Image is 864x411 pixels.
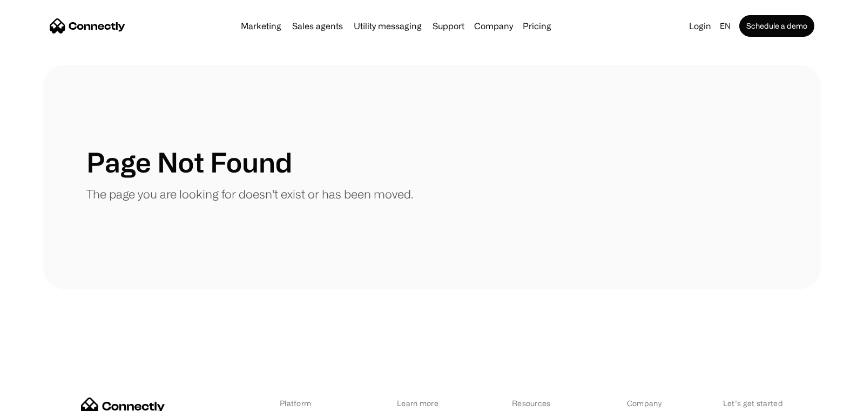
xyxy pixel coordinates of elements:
div: Company [627,397,665,409]
div: en [720,18,731,34]
ul: Language list [22,392,65,407]
a: home [50,18,125,34]
a: Marketing [237,22,286,30]
aside: Language selected: English [11,391,65,407]
a: Utility messaging [349,22,426,30]
a: Login [685,18,715,34]
div: Resources [512,397,569,409]
a: Support [428,22,469,30]
div: Let’s get started [723,397,783,409]
div: Platform [280,397,339,409]
a: Sales agents [288,22,347,30]
div: Company [474,18,513,34]
a: Pricing [518,22,556,30]
a: Schedule a demo [739,15,814,37]
div: Learn more [397,397,454,409]
h1: Page Not Found [86,146,292,178]
div: Company [471,18,516,34]
div: en [715,18,737,34]
p: The page you are looking for doesn't exist or has been moved. [86,185,413,203]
